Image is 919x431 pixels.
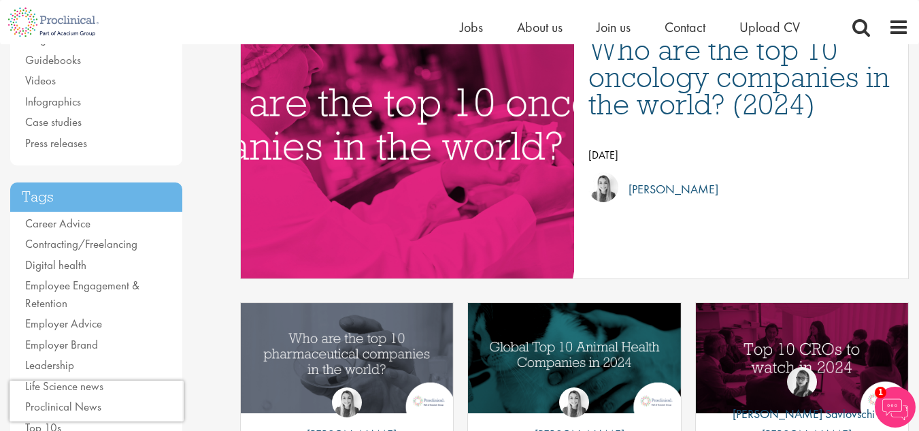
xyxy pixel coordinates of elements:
a: Jobs [460,18,483,36]
a: Who are the top 10 oncology companies in the world? (2024) [588,36,895,118]
a: Employer Advice [25,316,102,331]
h3: Tags [10,182,182,212]
a: Hannah Burke [PERSON_NAME] [588,172,895,206]
span: 1 [875,387,886,398]
a: Link to a post [696,303,908,424]
a: Life Science news [25,379,103,394]
img: Hannah Burke [588,172,618,202]
a: Infographics [25,94,81,109]
a: Upload CV [739,18,800,36]
a: Guidebooks [25,52,81,67]
a: Link to a post [241,22,575,278]
a: Career Advice [25,216,90,231]
img: Top 10 pharmaceutical companies in the world 2025 [241,303,453,413]
a: Press releases [25,135,87,150]
a: Link to a post [241,303,453,424]
a: Employee Engagement & Retention [25,278,139,310]
p: [PERSON_NAME] [618,179,718,199]
a: Case studies [25,114,82,129]
a: Contracting/Freelancing [25,236,137,251]
a: Digital health [25,257,86,272]
img: Hannah Burke [332,387,362,417]
p: [DATE] [588,145,895,165]
a: Videos [25,73,56,88]
a: About us [517,18,563,36]
a: Join us [597,18,631,36]
a: Leadership [25,357,74,372]
img: Theodora Savlovschi - Wicks [787,367,817,397]
img: Global Top 10 Animal Health Companies in 2024 [468,303,680,413]
a: Employer Brand [25,337,98,352]
a: Contact [665,18,705,36]
img: Chatbot [875,387,916,428]
a: Link to a post [468,303,680,424]
iframe: reCAPTCHA [10,381,184,421]
img: Hannah Burke [559,387,589,417]
img: Top 10 CROs to watch in 2024 [696,303,908,413]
